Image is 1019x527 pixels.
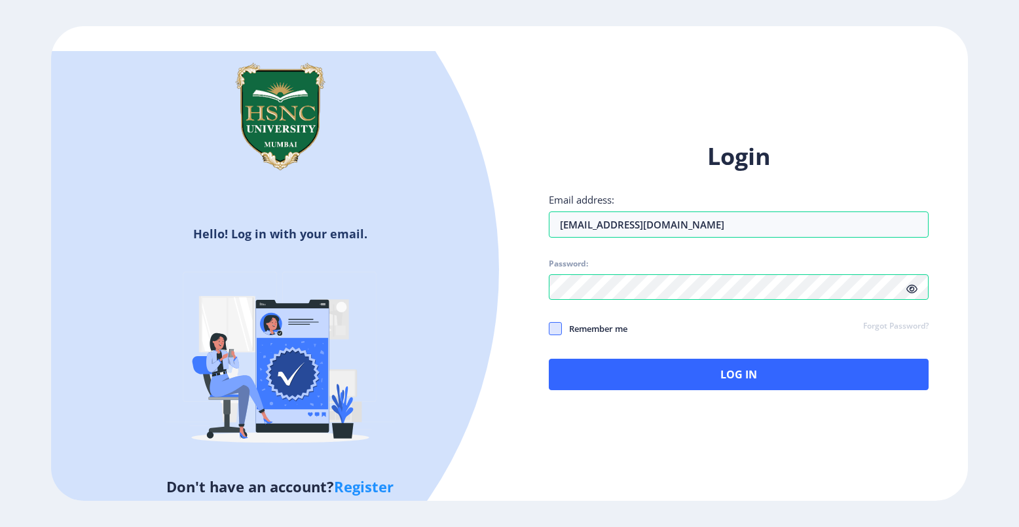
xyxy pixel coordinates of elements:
img: hsnc.png [215,51,346,182]
a: Register [334,477,394,496]
h5: Don't have an account? [61,476,500,497]
input: Email address [549,211,929,238]
span: Remember me [562,321,627,336]
button: Log In [549,359,929,390]
img: Verified-rafiki.svg [166,247,395,476]
h1: Login [549,141,929,172]
label: Email address: [549,193,614,206]
label: Password: [549,259,588,269]
a: Forgot Password? [863,321,929,333]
